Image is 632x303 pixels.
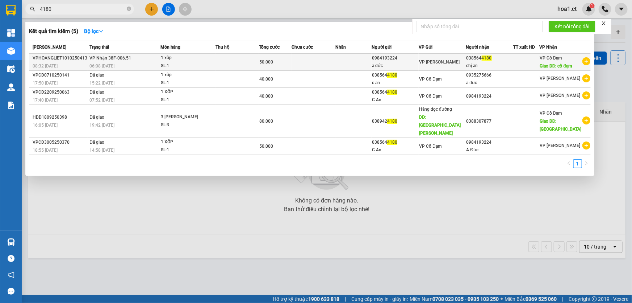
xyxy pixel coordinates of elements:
[466,93,513,100] div: 0984193224
[8,255,14,262] span: question-circle
[30,7,35,12] span: search
[582,159,591,168] button: right
[7,47,15,55] img: warehouse-icon
[466,79,513,87] div: a đưc
[419,144,441,149] span: VP Cổ Đạm
[161,71,215,79] div: 1 xốp
[40,5,125,13] input: Tìm tên, số ĐT hoặc mã đơn
[387,140,397,145] span: 4180
[584,161,589,165] span: right
[33,54,87,62] div: VPHOANGLIET1010250413
[419,60,460,65] span: VP [PERSON_NAME]
[7,65,15,73] img: warehouse-icon
[161,113,215,121] div: 3 [PERSON_NAME]
[513,45,535,50] span: TT xuất HĐ
[259,94,273,99] span: 40.000
[372,62,418,70] div: a dức
[89,123,114,128] span: 19:42 [DATE]
[387,119,397,124] span: 4180
[161,62,215,70] div: SL: 1
[33,71,87,79] div: VPCD0710250141
[161,138,215,146] div: 1 XỐP
[582,116,590,124] span: plus-circle
[601,21,606,26] span: close
[127,6,131,13] span: close-circle
[33,45,66,50] span: [PERSON_NAME]
[161,96,215,104] div: SL: 1
[582,57,590,65] span: plus-circle
[29,28,78,35] h3: Kết quả tìm kiếm ( 5 )
[33,139,87,146] div: VPCD3005250370
[372,89,418,96] div: 038564
[574,160,582,168] a: 1
[89,64,114,69] span: 06:08 [DATE]
[7,102,15,109] img: solution-icon
[466,45,490,50] span: Người nhận
[372,146,418,154] div: C An
[89,73,104,78] span: Đã giao
[372,54,418,62] div: 0984193224
[160,45,180,50] span: Món hàng
[33,98,58,103] span: 17:40 [DATE]
[372,96,418,104] div: C An
[372,118,418,125] div: 038942
[89,45,109,50] span: Trạng thái
[565,159,573,168] button: left
[372,79,418,87] div: c an
[540,56,562,61] span: VP Cổ Đạm
[127,7,131,11] span: close-circle
[99,29,104,34] span: down
[161,121,215,129] div: SL: 3
[89,90,104,95] span: Đã giao
[33,148,58,153] span: 18:55 [DATE]
[540,119,581,132] span: Giao DĐ: [GEOGRAPHIC_DATA]
[387,90,397,95] span: 4180
[419,94,441,99] span: VP Cổ Đạm
[419,77,441,82] span: VP Cổ Đạm
[33,81,58,86] span: 17:50 [DATE]
[372,45,392,50] span: Người gửi
[33,64,58,69] span: 08:32 [DATE]
[567,161,571,165] span: left
[89,56,131,61] span: VP Nhận 38F-006.51
[161,54,215,62] div: 1 xốp
[582,159,591,168] li: Next Page
[33,114,87,121] div: HDD1809250398
[33,123,58,128] span: 16:05 [DATE]
[89,148,114,153] span: 14:58 [DATE]
[8,288,14,295] span: message
[466,62,513,70] div: chị an
[466,118,513,125] div: 0388307877
[482,56,492,61] span: 4180
[259,60,273,65] span: 50.000
[466,54,513,62] div: 038564
[33,89,87,96] div: VPCD2209250063
[335,45,346,50] span: Nhãn
[419,45,432,50] span: VP Gửi
[549,21,595,32] button: Kết nối tổng đài
[416,21,543,32] input: Nhập số tổng đài
[161,146,215,154] div: SL: 1
[554,22,590,30] span: Kết nối tổng đài
[78,25,109,37] button: Bộ lọcdown
[466,71,513,79] div: 0935275666
[540,111,562,116] span: VP Cổ Đạm
[7,83,15,91] img: warehouse-icon
[259,144,273,149] span: 50.000
[419,107,452,112] span: Hàng dọc đường
[582,74,590,82] span: plus-circle
[540,64,572,69] span: Giao DĐ: cổ đạm
[466,139,513,146] div: 0984193224
[259,45,280,50] span: Tổng cước
[89,98,114,103] span: 07:52 [DATE]
[582,91,590,99] span: plus-circle
[540,143,580,148] span: VP [PERSON_NAME]
[161,79,215,87] div: SL: 1
[84,28,104,34] strong: Bộ lọc
[7,29,15,37] img: dashboard-icon
[7,238,15,246] img: warehouse-icon
[466,146,513,154] div: A Đức
[161,88,215,96] div: 1 XỐP
[372,139,418,146] div: 038564
[540,93,580,98] span: VP [PERSON_NAME]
